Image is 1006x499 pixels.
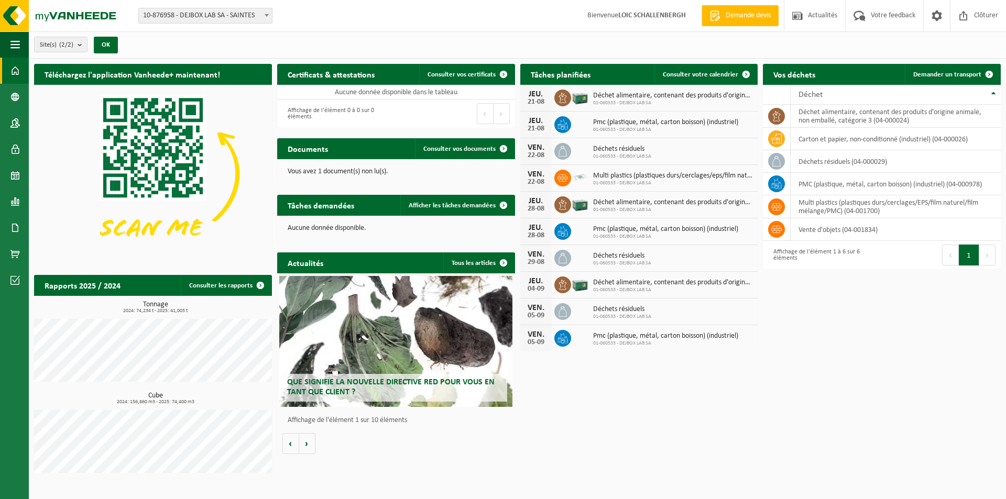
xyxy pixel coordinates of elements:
[593,332,738,340] span: Pmc (plastique, métal, carton boisson) (industriel)
[791,150,1001,173] td: déchets résiduels (04-000029)
[279,276,512,407] a: Que signifie la nouvelle directive RED pour vous en tant que client ?
[39,400,272,405] span: 2024: 156,860 m3 - 2025: 74,400 m3
[526,197,546,205] div: JEU.
[723,10,773,21] span: Demande devis
[419,64,514,85] a: Consulter vos certificats
[34,64,231,84] h2: Téléchargez l'application Vanheede+ maintenant!
[791,173,1001,195] td: PMC (plastique, métal, carton boisson) (industriel) (04-000978)
[277,252,334,273] h2: Actualités
[526,312,546,319] div: 05-09
[288,417,510,424] p: Affichage de l'élément 1 sur 10 éléments
[799,91,823,99] span: Déchet
[287,378,495,396] span: Que signifie la nouvelle directive RED pour vous en tant que client ?
[526,232,546,239] div: 28-08
[791,128,1001,150] td: carton et papier, non-conditionné (industriel) (04-000026)
[415,138,514,159] a: Consulter vos documents
[526,117,546,125] div: JEU.
[39,308,272,314] span: 2024: 74,234 t - 2025: 41,005 t
[571,275,589,293] img: PB-LB-0680-HPE-GN-01
[288,225,505,232] p: Aucune donnée disponible.
[288,168,505,175] p: Vous avez 1 document(s) non lu(s).
[593,118,738,127] span: Pmc (plastique, métal, carton boisson) (industriel)
[39,392,272,405] h3: Cube
[593,305,651,314] span: Déchets résiduels
[593,234,738,240] span: 01-060533 - DEJBOX LAB SA
[526,90,546,98] div: JEU.
[494,103,510,124] button: Next
[979,245,996,265] button: Next
[139,8,272,23] span: 10-876958 - DEJBOX LAB SA - SAINTES
[654,64,757,85] a: Consulter votre calendrier
[409,202,496,209] span: Afficher les tâches demandées
[571,168,589,186] img: LP-SK-00500-LPE-16
[526,330,546,339] div: VEN.
[39,301,272,314] h3: Tonnage
[526,143,546,152] div: VEN.
[400,195,514,216] a: Afficher les tâches demandées
[593,180,753,186] span: 01-060533 - DEJBOX LAB SA
[791,218,1001,241] td: vente d'objets (04-001834)
[443,252,514,273] a: Tous les articles
[593,100,753,106] span: 01-060533 - DEJBOX LAB SA
[593,225,738,234] span: Pmc (plastique, métal, carton boisson) (industriel)
[763,64,826,84] h2: Vos déchets
[526,339,546,346] div: 05-09
[663,71,738,78] span: Consulter votre calendrier
[593,260,651,267] span: 01-060533 - DEJBOX LAB SA
[618,12,686,19] strong: LOIC SCHALLENBERGH
[34,275,131,295] h2: Rapports 2025 / 2024
[526,224,546,232] div: JEU.
[942,245,959,265] button: Previous
[593,287,753,293] span: 01-060533 - DEJBOX LAB SA
[768,243,877,267] div: Affichage de l'élément 1 à 6 sur 6 éléments
[40,37,73,53] span: Site(s)
[34,85,272,263] img: Download de VHEPlus App
[59,41,73,48] count: (2/2)
[277,64,385,84] h2: Certificats & attestations
[593,314,651,320] span: 01-060533 - DEJBOX LAB SA
[423,146,496,152] span: Consulter vos documents
[299,433,315,454] button: Volgende
[593,145,651,153] span: Déchets résiduels
[571,88,589,106] img: PB-LB-0680-HPE-GN-01
[428,71,496,78] span: Consulter vos certificats
[593,252,651,260] span: Déchets résiduels
[571,195,589,213] img: PB-LB-0680-HPE-GN-01
[526,304,546,312] div: VEN.
[34,37,88,52] button: Site(s)(2/2)
[526,170,546,179] div: VEN.
[593,279,753,287] span: Déchet alimentaire, contenant des produits d'origine animale, non emballé, catég...
[702,5,779,26] a: Demande devis
[520,64,601,84] h2: Tâches planifiées
[138,8,272,24] span: 10-876958 - DEJBOX LAB SA - SAINTES
[905,64,1000,85] a: Demander un transport
[593,127,738,133] span: 01-060533 - DEJBOX LAB SA
[477,103,494,124] button: Previous
[526,98,546,106] div: 21-08
[791,105,1001,128] td: déchet alimentaire, contenant des produits d'origine animale, non emballé, catégorie 3 (04-000024)
[593,172,753,180] span: Multi plastics (plastiques durs/cerclages/eps/film naturel/film mélange/pmc)
[593,340,738,347] span: 01-060533 - DEJBOX LAB SA
[526,285,546,293] div: 04-09
[277,195,365,215] h2: Tâches demandées
[913,71,981,78] span: Demander un transport
[526,179,546,186] div: 22-08
[593,153,651,160] span: 01-060533 - DEJBOX LAB SA
[593,92,753,100] span: Déchet alimentaire, contenant des produits d'origine animale, non emballé, catég...
[526,205,546,213] div: 28-08
[277,138,338,159] h2: Documents
[593,198,753,207] span: Déchet alimentaire, contenant des produits d'origine animale, non emballé, catég...
[282,102,391,125] div: Affichage de l'élément 0 à 0 sur 0 éléments
[526,277,546,285] div: JEU.
[526,250,546,259] div: VEN.
[94,37,118,53] button: OK
[791,195,1001,218] td: multi plastics (plastiques durs/cerclages/EPS/film naturel/film mélange/PMC) (04-001700)
[526,125,546,132] div: 21-08
[593,207,753,213] span: 01-060533 - DEJBOX LAB SA
[959,245,979,265] button: 1
[282,433,299,454] button: Vorige
[526,259,546,266] div: 29-08
[277,85,515,99] td: Aucune donnée disponible dans le tableau
[526,152,546,159] div: 22-08
[181,275,271,296] a: Consulter les rapports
